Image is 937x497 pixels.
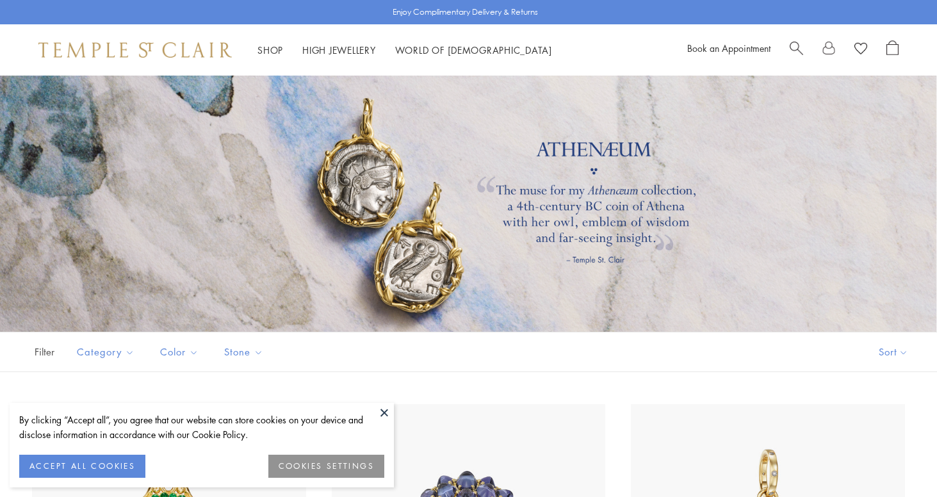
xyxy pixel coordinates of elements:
button: Category [67,338,144,366]
span: Stone [218,344,273,360]
a: Book an Appointment [687,42,770,54]
nav: Main navigation [257,42,552,58]
p: Enjoy Complimentary Delivery & Returns [393,6,538,19]
button: Color [151,338,208,366]
a: Search [790,40,803,60]
button: COOKIES SETTINGS [268,455,384,478]
button: Stone [215,338,273,366]
iframe: Gorgias live chat messenger [873,437,924,484]
a: View Wishlist [854,40,867,60]
a: ShopShop [257,44,283,56]
span: Category [70,344,144,360]
button: ACCEPT ALL COOKIES [19,455,145,478]
img: Temple St. Clair [38,42,232,58]
a: World of [DEMOGRAPHIC_DATA]World of [DEMOGRAPHIC_DATA] [395,44,552,56]
div: By clicking “Accept all”, you agree that our website can store cookies on your device and disclos... [19,412,384,442]
a: Open Shopping Bag [886,40,899,60]
span: Color [154,344,208,360]
button: Show sort by [850,332,937,371]
a: High JewelleryHigh Jewellery [302,44,376,56]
